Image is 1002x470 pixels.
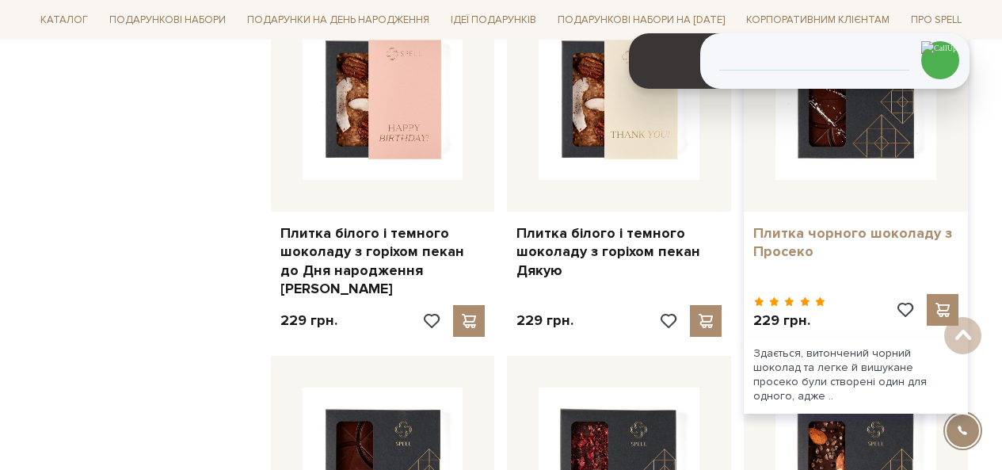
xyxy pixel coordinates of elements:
[241,8,436,32] a: Подарунки на День народження
[753,311,825,330] p: 229 грн.
[34,8,94,32] a: Каталог
[280,224,486,299] a: Плитка білого і темного шоколаду з горіхом пекан до Дня народження [PERSON_NAME]
[744,337,968,414] div: Здається, витончений чорний шоколад та легке й вишукане просеко були створені один для одного, ад...
[280,311,337,330] p: 229 грн.
[516,224,722,280] a: Плитка білого і темного шоколаду з горіхом пекан Дякую
[516,311,573,330] p: 229 грн.
[905,8,968,32] a: Про Spell
[444,8,543,32] a: Ідеї подарунків
[753,224,958,262] a: Плитка чорного шоколаду з Просеко
[551,6,731,33] a: Подарункові набори на [DATE]
[740,6,896,33] a: Корпоративним клієнтам
[103,8,232,32] a: Подарункові набори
